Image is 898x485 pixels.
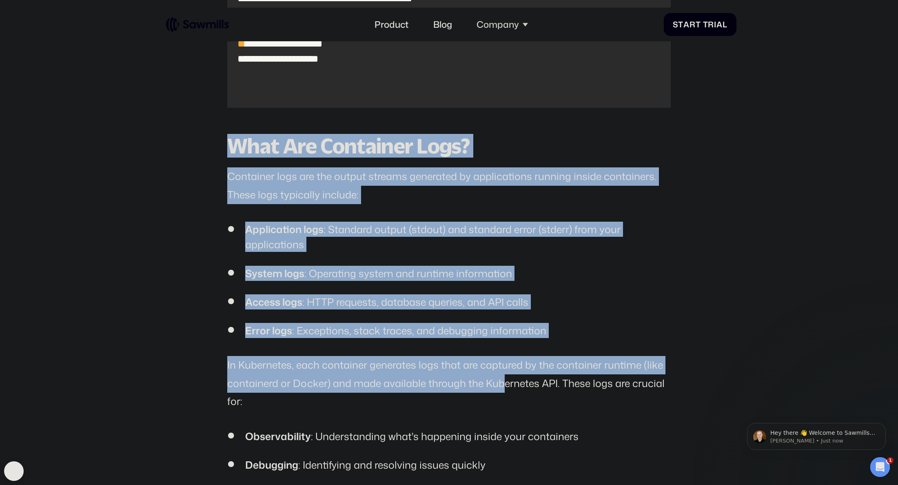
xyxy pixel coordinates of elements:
[735,406,898,463] iframe: Intercom notifications message
[696,20,701,29] span: t
[227,356,671,411] p: In Kubernetes, each container generates logs that are captured by the container runtime (like con...
[870,457,890,477] iframe: Intercom live chat
[245,222,324,236] strong: Application logs
[227,266,671,281] li: : Operating system and runtime information
[227,135,671,157] h2: What Are Container Logs?
[708,20,714,29] span: r
[470,12,534,36] div: Company
[887,457,894,464] span: 1
[245,458,298,472] strong: Debugging
[426,12,459,36] a: Blog
[664,13,736,36] a: StartTrial
[245,266,304,280] strong: System logs
[723,20,727,29] span: l
[690,20,696,29] span: r
[716,20,723,29] span: a
[683,20,690,29] span: a
[227,323,671,338] li: : Exceptions, stack traces, and debugging information
[227,429,671,444] li: : Understanding what's happening inside your containers
[678,20,683,29] span: t
[227,222,671,252] li: : Standard output (stdout) and standard error (stderr) from your applications
[368,12,415,36] a: Product
[245,323,292,338] strong: Error logs
[703,20,708,29] span: T
[227,167,671,204] p: Container logs are the output streams generated by applications running inside containers. These ...
[227,457,671,472] li: : Identifying and resolving issues quickly
[245,295,302,309] strong: Access logs
[714,20,716,29] span: i
[227,294,671,309] li: : HTTP requests, database queries, and API calls
[245,429,311,443] strong: Observability
[477,19,519,30] div: Company
[4,461,24,481] button: Open CMP widget
[673,20,678,29] span: S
